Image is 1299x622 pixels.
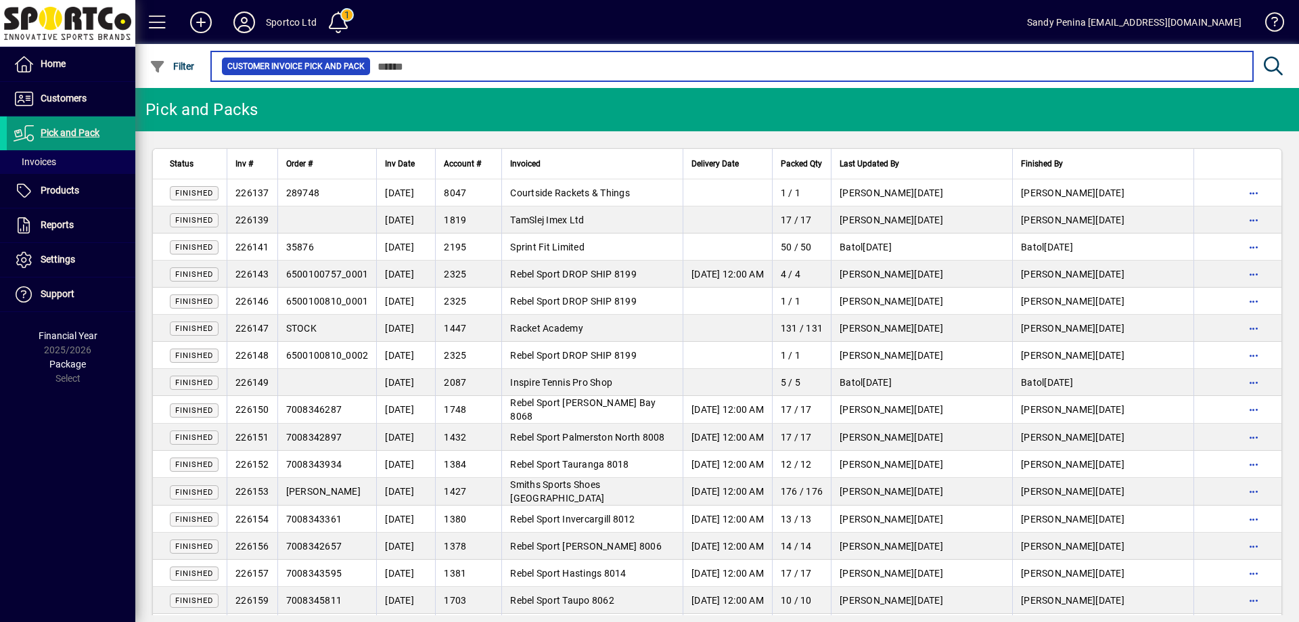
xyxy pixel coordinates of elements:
[376,560,435,587] td: [DATE]
[840,350,914,361] span: [PERSON_NAME]
[175,406,213,415] span: Finished
[1012,560,1193,587] td: [DATE]
[1021,568,1095,579] span: [PERSON_NAME]
[444,404,466,415] span: 1748
[772,342,831,369] td: 1 / 1
[444,323,466,334] span: 1447
[840,269,914,280] span: [PERSON_NAME]
[1012,342,1193,369] td: [DATE]
[286,459,342,470] span: 7008343934
[175,378,213,387] span: Finished
[444,568,466,579] span: 1381
[7,277,135,311] a: Support
[235,568,269,579] span: 226157
[1243,481,1264,502] button: More options
[840,432,914,443] span: [PERSON_NAME]
[376,234,435,261] td: [DATE]
[1243,426,1264,448] button: More options
[772,478,831,506] td: 176 / 176
[1012,424,1193,451] td: [DATE]
[1243,290,1264,312] button: More options
[840,486,914,497] span: [PERSON_NAME]
[831,396,1012,424] td: [DATE]
[41,288,74,299] span: Support
[1012,288,1193,315] td: [DATE]
[1243,453,1264,475] button: More options
[376,206,435,234] td: [DATE]
[1243,508,1264,530] button: More options
[772,451,831,478] td: 12 / 12
[235,514,269,525] span: 226154
[683,396,772,424] td: [DATE] 12:00 AM
[772,206,831,234] td: 17 / 17
[840,459,914,470] span: [PERSON_NAME]
[444,242,466,252] span: 2195
[14,156,56,167] span: Invoices
[1021,486,1095,497] span: [PERSON_NAME]
[39,330,97,341] span: Financial Year
[41,127,99,138] span: Pick and Pack
[175,189,213,198] span: Finished
[235,242,269,252] span: 226141
[1012,478,1193,506] td: [DATE]
[235,156,269,171] div: Inv #
[1012,261,1193,288] td: [DATE]
[286,296,369,307] span: 6500100810_0001
[1012,206,1193,234] td: [DATE]
[831,342,1012,369] td: [DATE]
[1021,595,1095,606] span: [PERSON_NAME]
[831,369,1012,396] td: [DATE]
[1021,156,1185,171] div: Finished By
[175,542,213,551] span: Finished
[376,179,435,206] td: [DATE]
[510,514,635,525] span: Rebel Sport Invercargill 8012
[145,99,258,120] div: Pick and Packs
[175,324,213,333] span: Finished
[286,269,369,280] span: 6500100757_0001
[1027,12,1241,33] div: Sandy Penina [EMAIL_ADDRESS][DOMAIN_NAME]
[1012,234,1193,261] td: [DATE]
[235,350,269,361] span: 226148
[772,234,831,261] td: 50 / 50
[1243,590,1264,611] button: More options
[286,514,342,525] span: 7008343361
[1021,459,1095,470] span: [PERSON_NAME]
[831,288,1012,315] td: [DATE]
[1012,451,1193,478] td: [DATE]
[1021,296,1095,307] span: [PERSON_NAME]
[683,261,772,288] td: [DATE] 12:00 AM
[444,432,466,443] span: 1432
[510,187,630,198] span: Courtside Rackets & Things
[772,261,831,288] td: 4 / 4
[179,10,223,35] button: Add
[235,269,269,280] span: 226143
[235,486,269,497] span: 226153
[235,459,269,470] span: 226152
[41,185,79,196] span: Products
[175,270,213,279] span: Finished
[175,433,213,442] span: Finished
[831,206,1012,234] td: [DATE]
[683,478,772,506] td: [DATE] 12:00 AM
[772,533,831,560] td: 14 / 14
[7,174,135,208] a: Products
[444,514,466,525] span: 1380
[1021,269,1095,280] span: [PERSON_NAME]
[444,459,466,470] span: 1384
[840,568,914,579] span: [PERSON_NAME]
[1021,377,1044,388] span: Batol
[510,397,656,422] span: Rebel Sport [PERSON_NAME] Bay 8068
[385,156,415,171] span: Inv Date
[444,350,466,361] span: 2325
[227,60,365,73] span: Customer Invoice Pick and Pack
[831,506,1012,533] td: [DATE]
[235,404,269,415] span: 226150
[510,296,637,307] span: Rebel Sport DROP SHIP 8199
[286,323,317,334] span: STOCK
[7,243,135,277] a: Settings
[235,541,269,552] span: 226156
[772,369,831,396] td: 5 / 5
[175,515,213,524] span: Finished
[235,377,269,388] span: 226149
[772,179,831,206] td: 1 / 1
